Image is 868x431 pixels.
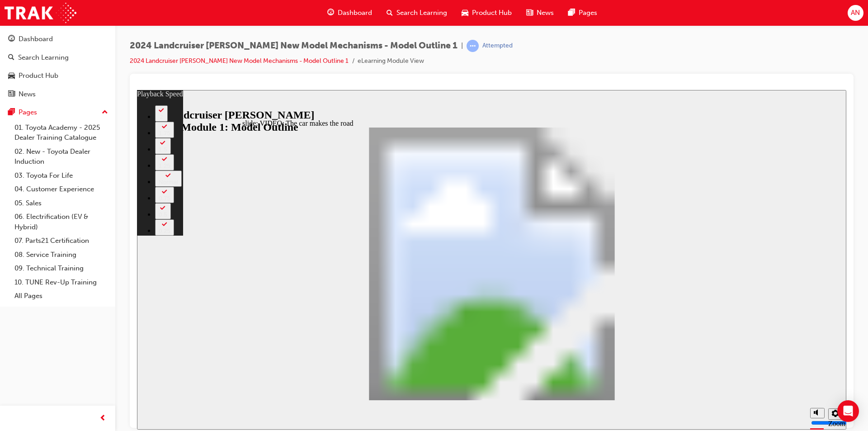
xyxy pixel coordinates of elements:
[11,248,112,262] a: 08. Service Training
[673,318,688,328] button: Mute (Ctrl+Alt+M)
[4,31,112,47] a: Dashboard
[11,210,112,234] a: 06. Electrification (EV & Hybrid)
[18,15,31,32] button: 2
[5,3,76,23] img: Trak
[537,8,554,18] span: News
[472,8,512,18] span: Product Hub
[320,4,379,22] a: guage-iconDashboard
[691,318,706,330] button: Settings
[8,72,15,80] span: car-icon
[19,71,58,81] div: Product Hub
[11,121,112,145] a: 01. Toyota Academy - 2025 Dealer Training Catalogue
[387,7,393,19] span: search-icon
[461,41,463,51] span: |
[338,8,372,18] span: Dashboard
[4,104,112,121] button: Pages
[11,169,112,183] a: 03. Toyota For Life
[358,56,424,66] li: eLearning Module View
[482,42,513,50] div: Attempted
[396,8,447,18] span: Search Learning
[848,5,863,21] button: AN
[22,24,27,30] div: 2
[379,4,454,22] a: search-iconSearch Learning
[11,275,112,289] a: 10. TUNE Rev-Up Training
[327,7,334,19] span: guage-icon
[462,7,468,19] span: car-icon
[4,86,112,103] a: News
[19,34,53,44] div: Dashboard
[102,107,108,118] span: up-icon
[99,413,106,424] span: prev-icon
[11,145,112,169] a: 02. New - Toyota Dealer Induction
[130,57,349,65] a: 2024 Landcruiser [PERSON_NAME] New Model Mechanisms - Model Outline 1
[11,261,112,275] a: 09. Technical Training
[568,7,575,19] span: pages-icon
[691,330,708,354] label: Zoom to fit
[561,4,604,22] a: pages-iconPages
[519,4,561,22] a: news-iconNews
[526,7,533,19] span: news-icon
[851,8,860,18] span: AN
[579,8,597,18] span: Pages
[18,52,69,63] div: Search Learning
[11,289,112,303] a: All Pages
[8,35,15,43] span: guage-icon
[4,29,112,104] button: DashboardSearch LearningProduct HubNews
[4,49,112,66] a: Search Learning
[837,400,859,422] div: Open Intercom Messenger
[8,90,15,99] span: news-icon
[8,54,14,62] span: search-icon
[674,329,732,336] input: volume
[130,41,458,51] span: 2024 Landcruiser [PERSON_NAME] New Model Mechanisms - Model Outline 1
[467,40,479,52] span: learningRecordVerb_ATTEMPT-icon
[11,182,112,196] a: 04. Customer Experience
[454,4,519,22] a: car-iconProduct Hub
[669,310,705,340] div: misc controls
[11,234,112,248] a: 07. Parts21 Certification
[8,109,15,117] span: pages-icon
[11,196,112,210] a: 05. Sales
[19,89,36,99] div: News
[4,67,112,84] a: Product Hub
[19,107,37,118] div: Pages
